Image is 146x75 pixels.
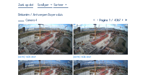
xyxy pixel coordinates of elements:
div: [DATE] 14:35 CEST [18,56,36,58]
img: image_53368060 [18,24,73,55]
span: Pagina 1 / 4367 [99,18,121,22]
div: Camera 4 [18,19,37,22]
div: Rinkoniën / Antwerpen Royerssluis [18,13,63,16]
div: [DATE] 14:30 CEST [73,56,91,58]
img: image_53367978 [73,24,128,55]
input: Zoek op datum 󰅀 [18,3,33,7]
